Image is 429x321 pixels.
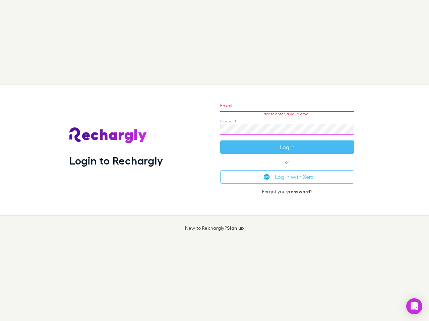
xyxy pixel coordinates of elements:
[406,298,422,314] div: Open Intercom Messenger
[220,140,354,154] button: Log in
[220,170,354,184] button: Log in with Xero
[264,174,270,180] img: Xero's logo
[227,225,244,231] a: Sign up
[220,112,354,116] p: Please enter a valid email.
[220,119,236,124] label: Password
[220,189,354,194] p: Forgot your ?
[69,154,163,167] h1: Login to Rechargly
[185,225,244,231] p: New to Rechargly?
[287,189,310,194] a: password
[69,127,147,143] img: Rechargly's Logo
